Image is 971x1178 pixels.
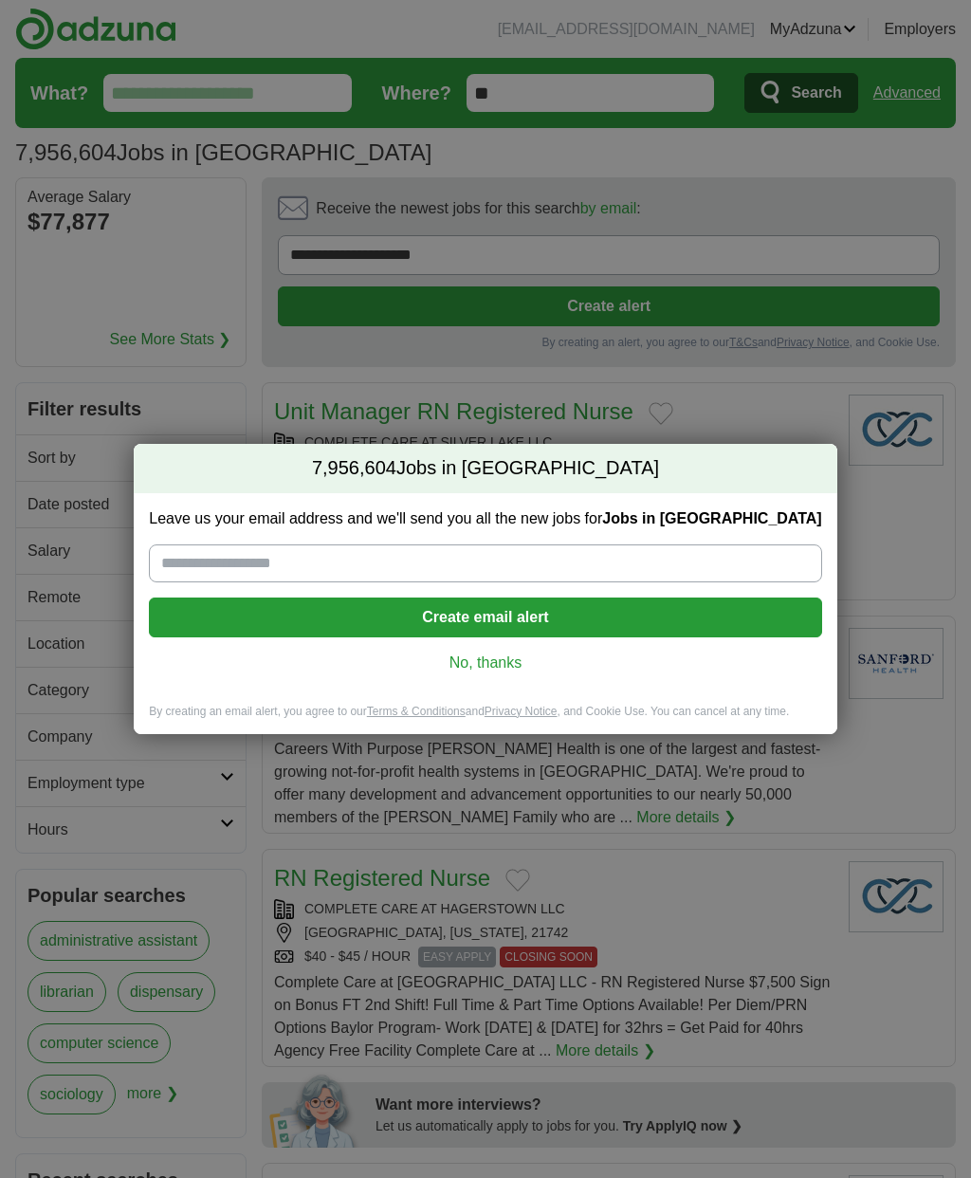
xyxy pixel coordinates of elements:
div: By creating an email alert, you agree to our and , and Cookie Use. You can cancel at any time. [134,704,836,735]
a: No, thanks [164,653,806,673]
a: Privacy Notice [485,705,558,718]
span: 7,956,604 [312,455,396,482]
label: Leave us your email address and we'll send you all the new jobs for [149,508,821,529]
h2: Jobs in [GEOGRAPHIC_DATA] [134,444,836,493]
strong: Jobs in [GEOGRAPHIC_DATA] [602,510,821,526]
button: Create email alert [149,598,821,637]
a: Terms & Conditions [367,705,466,718]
